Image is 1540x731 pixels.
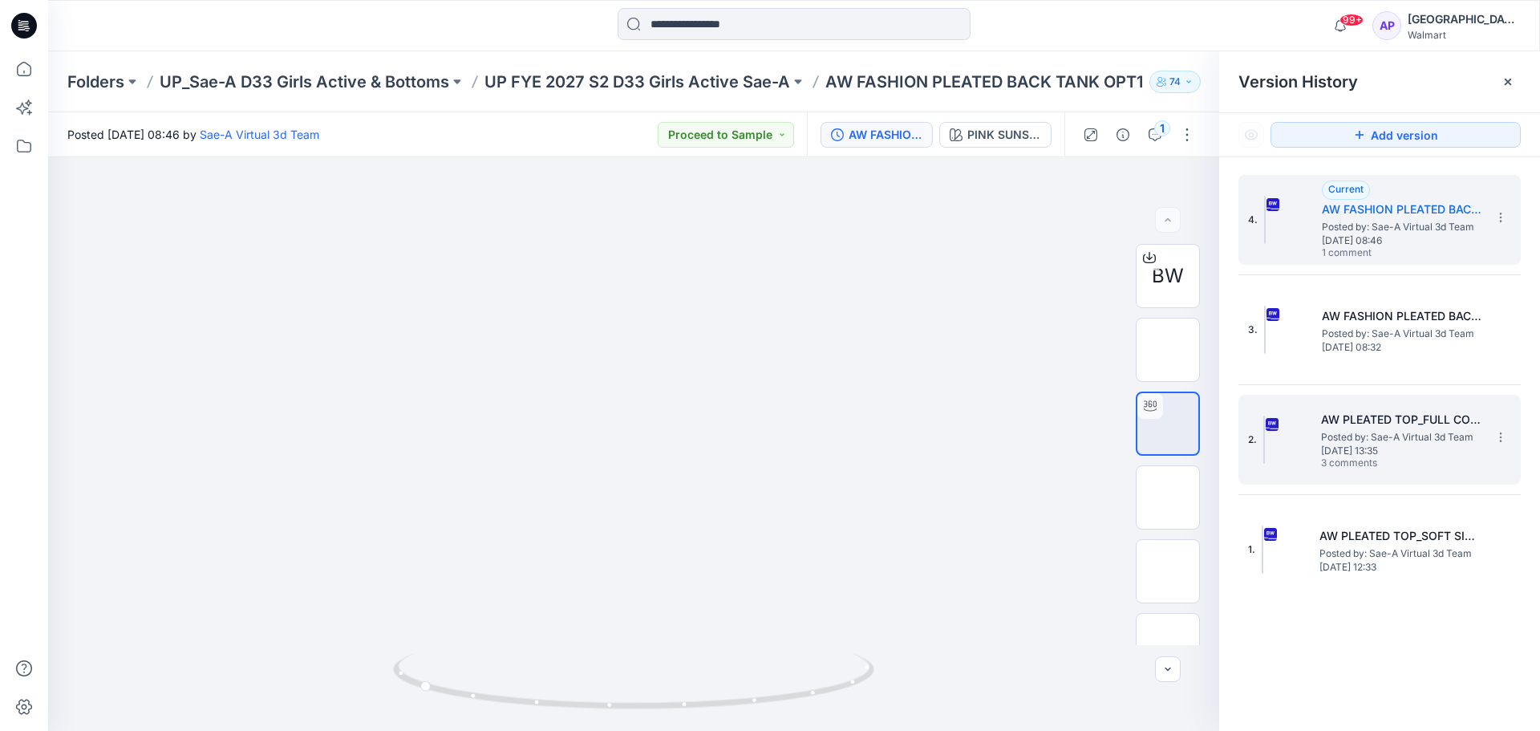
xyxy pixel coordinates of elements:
[1262,526,1263,574] img: AW PLEATED TOP_SOFT SILVER
[1263,416,1265,464] img: AW PLEATED TOP_FULL COLORWAYS
[1322,219,1482,235] span: Posted by: Sae-A Virtual 3d Team
[1270,122,1521,148] button: Add version
[939,122,1052,148] button: PINK SUNSET
[1372,11,1401,40] div: AP
[1264,196,1266,244] img: AW FASHION PLEATED BACK TANK OPT1_REV_FULL COLORWAYS
[1321,410,1481,429] h5: AW PLEATED TOP_FULL COLORWAYS
[1408,10,1520,29] div: [GEOGRAPHIC_DATA]
[1319,562,1480,573] span: [DATE] 12:33
[1248,433,1257,447] span: 2.
[849,126,922,144] div: AW FASHION PLEATED BACK TANK OPT1_REV_FULL COLORWAYS
[67,126,319,143] span: Posted [DATE] 08:46 by
[1501,75,1514,88] button: Close
[1322,326,1482,342] span: Posted by: Sae-A Virtual 3d Team
[1328,183,1364,195] span: Current
[1154,120,1170,136] div: 1
[1149,71,1201,93] button: 74
[160,71,449,93] a: UP_Sae-A D33 Girls Active & Bottoms
[1319,546,1480,562] span: Posted by: Sae-A Virtual 3d Team
[1264,306,1266,354] img: AW FASHION PLEATED BACK TANK OPT1_REV_SOFT SILVER
[821,122,933,148] button: AW FASHION PLEATED BACK TANK OPT1_REV_FULL COLORWAYS
[1321,457,1433,470] span: 3 comments
[1321,445,1481,457] span: [DATE] 13:35
[1322,342,1482,353] span: [DATE] 08:32
[1321,429,1481,445] span: Posted by: Sae-A Virtual 3d Team
[67,71,124,93] a: Folders
[1322,200,1482,219] h5: AW FASHION PLEATED BACK TANK OPT1_REV_FULL COLORWAYS
[1322,235,1482,246] span: [DATE] 08:46
[1322,307,1482,326] h5: AW FASHION PLEATED BACK TANK OPT1_REV_SOFT SILVER
[484,71,790,93] a: UP FYE 2027 S2 D33 Girls Active Sae-A
[967,126,1041,144] div: PINK SUNSET
[1110,122,1136,148] button: Details
[1238,122,1264,148] button: Show Hidden Versions
[1152,262,1184,290] span: BW
[1142,122,1168,148] button: 1
[1248,323,1258,337] span: 3.
[1248,213,1258,227] span: 4.
[1248,542,1255,557] span: 1.
[1169,73,1181,91] p: 74
[1319,526,1480,546] h5: AW PLEATED TOP_SOFT SILVER
[1408,29,1520,41] div: Walmart
[1339,14,1364,26] span: 99+
[825,71,1143,93] p: AW FASHION PLEATED BACK TANK OPT1
[200,128,319,141] a: Sae-A Virtual 3d Team
[1322,247,1434,260] span: 1 comment
[1238,72,1358,91] span: Version History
